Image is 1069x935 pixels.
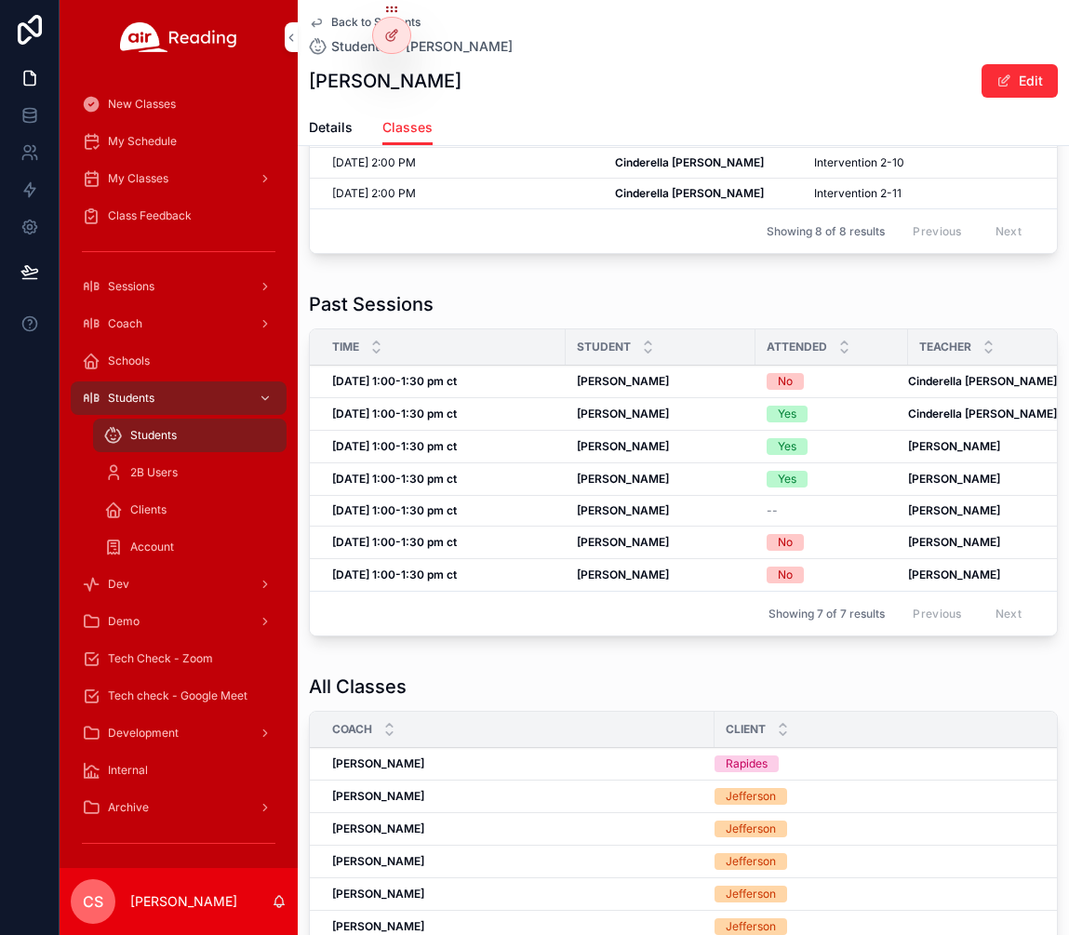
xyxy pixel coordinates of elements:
strong: [DATE] 1:00-1:30 pm ct [332,439,457,453]
h1: Past Sessions [309,291,434,317]
div: No [778,567,793,583]
a: Internal [71,754,287,787]
strong: Cinderella [PERSON_NAME] [908,374,1057,388]
span: Students [130,428,177,443]
strong: [PERSON_NAME] [577,472,669,486]
span: -- [767,503,778,518]
strong: [PERSON_NAME] [577,568,669,581]
a: No [767,534,897,551]
a: [DATE] 1:00-1:30 pm ct [332,568,555,582]
a: [DATE] 1:00-1:30 pm ct [332,439,555,454]
div: Jefferson [726,853,776,870]
strong: [DATE] 1:00-1:30 pm ct [332,407,457,421]
a: Cinderella [PERSON_NAME] [615,186,803,201]
span: Time [332,340,359,354]
div: Jefferson [726,788,776,805]
button: Edit [982,64,1058,98]
span: CS [83,890,103,913]
span: Coach [108,316,142,331]
span: Sessions [108,279,154,294]
strong: [PERSON_NAME] [577,407,669,421]
span: Client [726,722,766,737]
span: Coach [332,722,372,737]
div: Jefferson [726,918,776,935]
a: Students [93,419,287,452]
div: scrollable content [60,74,298,868]
span: Demo [108,614,140,629]
span: Tech Check - Zoom [108,651,213,666]
a: [PERSON_NAME] [577,374,744,389]
strong: [PERSON_NAME] [577,535,669,549]
strong: Cinderella [PERSON_NAME] [908,407,1057,421]
strong: [DATE] 1:00-1:30 pm ct [332,374,457,388]
a: [DATE] 2:00 PM [332,186,593,201]
span: 2B Users [130,465,178,480]
span: Attended [767,340,827,354]
strong: [PERSON_NAME] [332,821,424,835]
strong: [PERSON_NAME] [908,535,1000,549]
a: Yes [767,406,897,422]
strong: [PERSON_NAME] [332,919,424,933]
a: Account [93,530,287,564]
a: Yes [767,471,897,488]
div: Yes [778,406,796,422]
a: 2B Users [93,456,287,489]
span: Student [577,340,631,354]
a: [DATE] 1:00-1:30 pm ct [332,535,555,550]
a: Cinderella [PERSON_NAME] [615,155,803,170]
span: Details [309,118,353,137]
a: [PERSON_NAME] [406,37,513,56]
strong: [DATE] 1:00-1:30 pm ct [332,472,457,486]
span: [DATE] 2:00 PM [332,186,416,201]
a: [DATE] 1:00-1:30 pm ct [332,407,555,421]
span: Schools [108,354,150,368]
a: Demo [71,605,287,638]
a: Archive [71,791,287,824]
a: Yes [767,438,897,455]
a: Coach [71,307,287,341]
a: [PERSON_NAME] [577,535,744,550]
a: New Classes [71,87,287,121]
span: Students [108,391,154,406]
span: New Classes [108,97,176,112]
h1: All Classes [309,674,407,700]
strong: [PERSON_NAME] [577,503,669,517]
a: Class Feedback [71,199,287,233]
div: Rapides [726,755,768,772]
span: Classes [382,118,433,137]
span: Back to Students [331,15,421,30]
span: Teacher [919,340,971,354]
strong: [PERSON_NAME] [908,503,1000,517]
div: Jefferson [726,886,776,902]
span: Intervention 2-11 [814,186,902,201]
a: [PERSON_NAME] [577,439,744,454]
div: No [778,373,793,390]
h1: [PERSON_NAME] [309,68,461,94]
a: Details [309,111,353,148]
a: -- [767,503,897,518]
div: Jefferson [726,821,776,837]
span: Tech check - Google Meet [108,688,247,703]
span: My Schedule [108,134,177,149]
a: [PERSON_NAME] [577,407,744,421]
span: Showing 8 of 8 results [767,224,885,239]
span: Development [108,726,179,741]
a: No [767,373,897,390]
a: My Schedule [71,125,287,158]
span: Dev [108,577,129,592]
strong: [PERSON_NAME] [908,472,1000,486]
a: Back to Students [309,15,421,30]
span: Internal [108,763,148,778]
a: No [767,567,897,583]
span: [DATE] 2:00 PM [332,155,416,170]
span: Students [331,37,387,56]
strong: [PERSON_NAME] [332,887,424,901]
div: Yes [778,471,796,488]
strong: [DATE] 1:00-1:30 pm ct [332,503,457,517]
strong: [PERSON_NAME] [908,568,1000,581]
a: [PERSON_NAME] [577,472,744,487]
strong: [PERSON_NAME] [332,756,424,770]
strong: Cinderella [PERSON_NAME] [615,155,764,169]
span: Account [130,540,174,554]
